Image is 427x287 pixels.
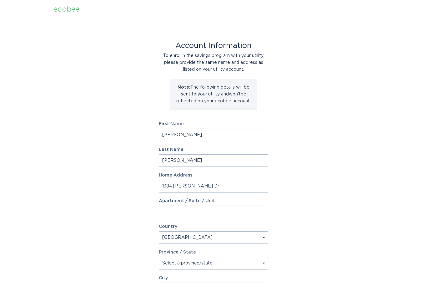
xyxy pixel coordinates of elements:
[53,6,79,13] div: ecobee
[159,122,268,126] label: First Name
[159,52,268,73] div: To enrol in the savings program with your utility, please provide the same name and address as li...
[178,85,190,90] strong: Note:
[159,147,268,152] label: Last Name
[159,42,268,49] div: Account Information
[174,84,253,105] p: The following details will be sent to your utility and won't be reflected on your ecobee account.
[159,224,177,229] label: Country
[159,276,268,280] label: City
[159,250,196,254] label: Province / State
[159,199,268,203] label: Apartment / Suite / Unit
[159,173,268,177] label: Home Address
